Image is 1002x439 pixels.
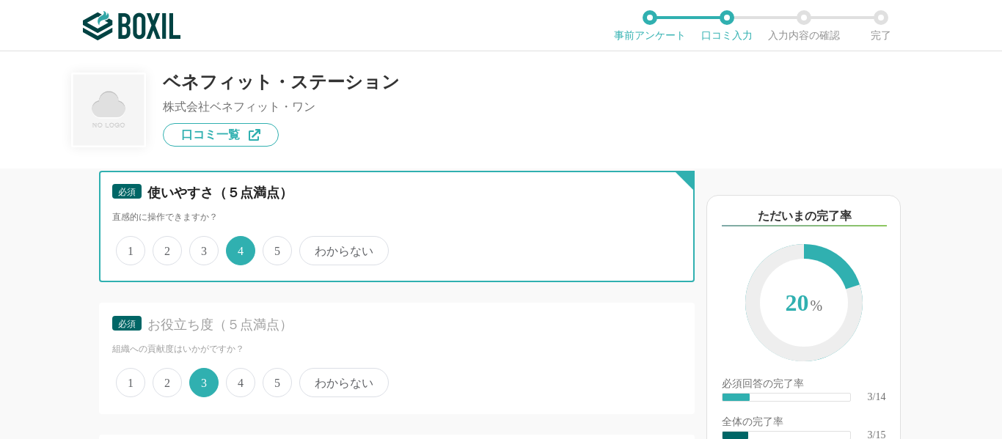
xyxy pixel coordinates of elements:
[722,417,885,430] div: 全体の完了率
[765,10,842,41] li: 入力内容の確認
[153,368,182,397] span: 2
[226,236,255,265] span: 4
[153,236,182,265] span: 2
[83,11,180,40] img: ボクシルSaaS_ロゴ
[189,236,219,265] span: 3
[263,368,292,397] span: 5
[723,432,748,439] div: ​
[118,319,136,329] span: 必須
[688,10,765,41] li: 口コミ入力
[299,236,389,265] span: わからない
[611,10,688,41] li: 事前アンケート
[112,211,681,224] div: 直感的に操作できますか？
[722,207,887,226] div: ただいまの完了率
[163,101,400,113] div: 株式会社ベネフィット・ワン
[163,123,279,147] a: 口コミ一覧
[147,316,660,334] div: お役立ち度（５点満点）
[842,10,919,41] li: 完了
[723,394,750,401] div: ​
[226,368,255,397] span: 4
[112,343,681,355] div: 組織への貢献度はいかがですか？
[760,259,848,350] span: 20
[299,368,389,397] span: わからない
[263,236,292,265] span: 5
[147,184,660,202] div: 使いやすさ（５点満点）
[181,129,240,141] span: 口コミ一覧
[722,379,885,392] div: 必須回答の完了率
[118,187,136,197] span: 必須
[189,368,219,397] span: 3
[116,236,145,265] span: 1
[116,368,145,397] span: 1
[163,73,400,91] div: ベネフィット・ステーション
[811,298,823,314] span: %
[868,392,886,402] div: 3/14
